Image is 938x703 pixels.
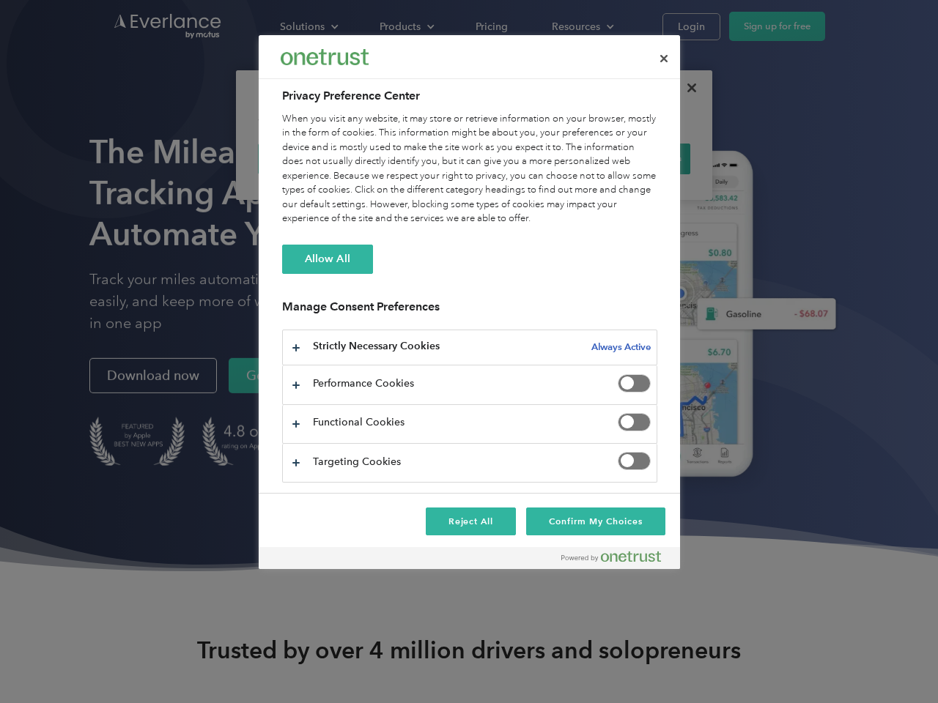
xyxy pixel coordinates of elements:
[282,300,657,322] h3: Manage Consent Preferences
[282,87,657,105] h2: Privacy Preference Center
[282,245,373,274] button: Allow All
[259,35,680,569] div: Privacy Preference Center
[561,551,661,562] img: Powered by OneTrust Opens in a new Tab
[282,112,657,226] div: When you visit any website, it may store or retrieve information on your browser, mostly in the f...
[259,35,680,569] div: Preference center
[561,551,673,569] a: Powered by OneTrust Opens in a new Tab
[648,42,680,75] button: Close
[426,507,517,535] button: Reject All
[281,42,369,72] div: Everlance
[281,49,369,64] img: Everlance
[526,507,665,535] button: Confirm My Choices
